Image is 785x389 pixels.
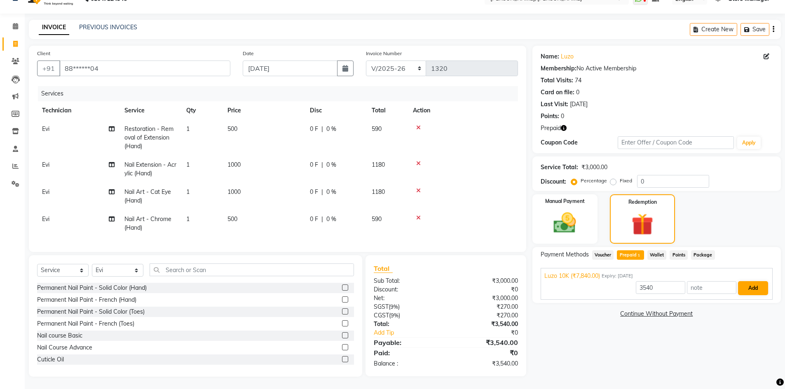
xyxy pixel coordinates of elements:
div: Nail Course Advance [37,343,92,352]
label: Manual Payment [545,198,585,205]
div: Net: [368,294,446,303]
div: ₹3,540.00 [446,320,524,328]
span: Evi [42,188,49,196]
div: ( ) [368,311,446,320]
span: Nail Art - Chrome (Hand) [124,215,171,231]
span: 0 F [310,125,318,133]
span: 0 % [326,188,336,196]
span: Evi [42,215,49,223]
div: ₹0 [446,285,524,294]
span: 0 F [310,161,318,169]
label: Fixed [620,177,632,184]
div: ₹0 [446,348,524,358]
div: 74 [575,76,581,85]
div: Card on file: [541,88,574,97]
div: ₹3,000.00 [581,163,607,172]
div: ₹270.00 [446,303,524,311]
span: | [321,215,323,224]
span: 1 [186,125,190,133]
div: Paid: [368,348,446,358]
span: 1 [186,188,190,196]
div: Name: [541,52,559,61]
input: Search or Scan [150,263,354,276]
span: Evi [42,125,49,133]
span: Payment Methods [541,250,589,259]
div: Membership: [541,64,576,73]
label: Date [243,50,254,57]
label: Redemption [628,198,657,206]
div: Sub Total: [368,277,446,285]
span: 500 [227,125,237,133]
div: Services [38,86,524,101]
div: Balance : [368,359,446,368]
span: 1 [186,215,190,223]
label: Client [37,50,50,57]
a: Add Tip [368,328,459,337]
span: 1000 [227,188,241,196]
span: | [321,188,323,196]
input: Enter Offer / Coupon Code [618,136,734,149]
span: Wallet [647,250,667,260]
input: Amount [636,281,685,294]
div: ₹3,000.00 [446,277,524,285]
span: CGST [374,312,389,319]
span: 1 [186,161,190,168]
div: Coupon Code [541,138,618,147]
a: Continue Without Payment [534,310,779,318]
span: Prepaid [617,250,644,260]
span: | [321,161,323,169]
th: Service [120,101,181,120]
div: Payable: [368,338,446,347]
span: SGST [374,303,389,310]
div: Last Visit: [541,100,568,109]
a: PREVIOUS INVOICES [79,23,137,31]
span: Package [691,250,715,260]
div: No Active Membership [541,64,773,73]
div: Permanent Nail Paint - French (Toes) [37,319,134,328]
span: Nail Extension - Acrylic (Hand) [124,161,176,177]
th: Disc [305,101,367,120]
a: INVOICE [39,20,69,35]
span: 590 [372,215,382,223]
th: Price [223,101,305,120]
span: 9% [390,303,398,310]
span: Voucher [592,250,614,260]
button: +91 [37,61,60,76]
input: Search by Name/Mobile/Email/Code [59,61,230,76]
span: | [321,125,323,133]
a: Luzo [561,52,574,61]
div: ₹270.00 [446,311,524,320]
th: Total [367,101,408,120]
div: ( ) [368,303,446,311]
th: Action [408,101,518,120]
div: Discount: [368,285,446,294]
div: Nail course Basic [37,331,82,340]
span: 590 [372,125,382,133]
span: 0 F [310,215,318,224]
label: Invoice Number [366,50,402,57]
div: 0 [561,112,564,121]
div: 0 [576,88,579,97]
span: 1180 [372,188,385,196]
span: 1 [637,253,641,258]
div: Service Total: [541,163,578,172]
th: Technician [37,101,120,120]
div: ₹0 [459,328,524,337]
span: 0 % [326,161,336,169]
div: ₹3,540.00 [446,359,524,368]
span: 9% [391,312,398,319]
div: Points: [541,112,559,121]
div: Total Visits: [541,76,573,85]
span: Luzo 10K (₹7,840.00) [544,272,600,280]
div: Permanent Nail Paint - French (Hand) [37,296,136,304]
span: 500 [227,215,237,223]
span: 0 % [326,215,336,224]
div: Discount: [541,177,566,186]
span: Total [374,264,393,273]
label: Percentage [581,177,607,184]
input: note [687,281,736,294]
button: Save [740,23,769,36]
span: Expiry: [DATE] [602,273,633,280]
span: 1000 [227,161,241,168]
span: Restoration - Removal of Extension (Hand) [124,125,173,150]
